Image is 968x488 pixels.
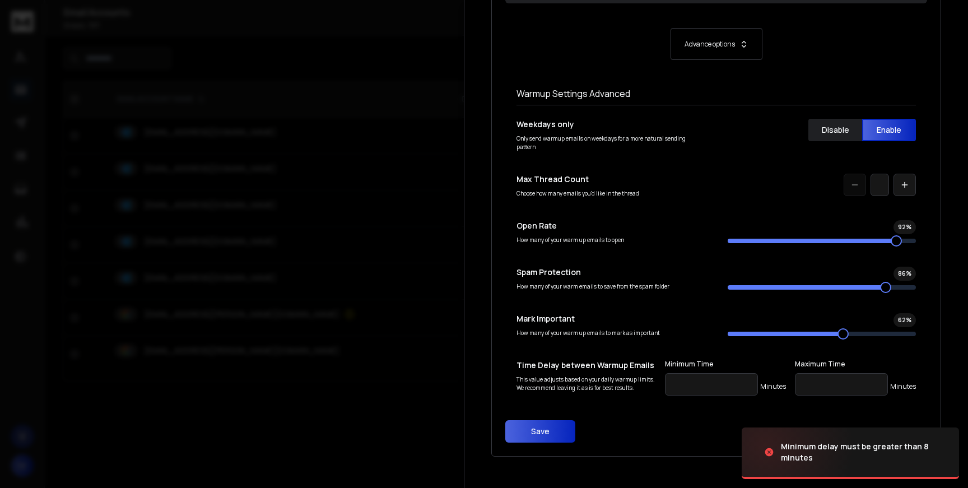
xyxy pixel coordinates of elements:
img: image [742,422,854,482]
p: How many of your warm up emails to mark as important [516,329,705,337]
button: Enable [862,119,916,141]
button: Save [505,420,575,443]
div: 92 % [893,220,916,234]
p: Mark Important [516,313,705,324]
p: Open Rate [516,220,705,231]
label: Minimum Time [665,360,786,369]
div: 62 % [893,313,916,327]
div: Minimum delay must be greater than 8 minutes [781,441,946,463]
p: Minutes [760,382,786,391]
p: Max Thread Count [516,174,705,185]
div: 86 % [893,267,916,281]
button: Advance options [516,28,916,60]
p: How many of your warm emails to save from the spam folder [516,282,705,291]
p: Minutes [890,382,916,391]
p: Weekdays only [516,119,705,130]
p: This value adjusts based on your daily warmup limits. We recommend leaving it as is for best resu... [516,375,660,392]
p: Only send warmup emails on weekdays for a more natural sending pattern [516,134,705,151]
p: Spam Protection [516,267,705,278]
button: Disable [808,119,862,141]
h1: Warmup Settings Advanced [516,87,916,100]
p: Choose how many emails you'd like in the thread [516,189,705,198]
p: Advance options [685,40,735,49]
p: Time Delay between Warmup Emails [516,360,660,371]
p: How many of your warm up emails to open [516,236,705,244]
label: Maximum Time [795,360,916,369]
